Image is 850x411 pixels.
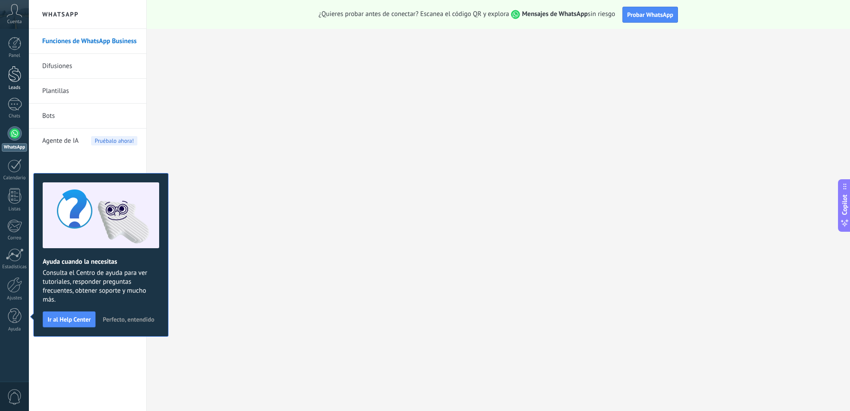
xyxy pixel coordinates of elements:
span: Agente de IA [42,129,79,153]
div: Ajustes [2,295,28,301]
li: Agente de IA [29,129,146,153]
a: Difusiones [42,54,137,79]
a: Plantillas [42,79,137,104]
button: Ir al Help Center [43,311,96,327]
div: Panel [2,53,28,59]
a: Funciones de WhatsApp Business [42,29,137,54]
li: Plantillas [29,79,146,104]
div: Leads [2,85,28,91]
div: Estadísticas [2,264,28,270]
div: Listas [2,206,28,212]
div: WhatsApp [2,143,27,152]
span: Ir al Help Center [48,316,91,322]
button: Perfecto, entendido [99,313,158,326]
span: Copilot [840,195,849,215]
span: Cuenta [7,19,22,25]
div: Ayuda [2,326,28,332]
li: Funciones de WhatsApp Business [29,29,146,54]
li: Difusiones [29,54,146,79]
a: Agente de IAPruébalo ahora! [42,129,137,153]
a: Bots [42,104,137,129]
div: Chats [2,113,28,119]
span: Consulta el Centro de ayuda para ver tutoriales, responder preguntas frecuentes, obtener soporte ... [43,269,159,304]
span: Pruébalo ahora! [91,136,137,145]
div: Correo [2,235,28,241]
span: ¿Quieres probar antes de conectar? Escanea el código QR y explora sin riesgo [319,10,615,19]
li: Bots [29,104,146,129]
div: Calendario [2,175,28,181]
h2: Ayuda cuando la necesitas [43,258,159,266]
span: Probar WhatsApp [627,11,674,19]
span: Perfecto, entendido [103,316,154,322]
strong: Mensajes de WhatsApp [522,10,588,18]
button: Probar WhatsApp [622,7,678,23]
